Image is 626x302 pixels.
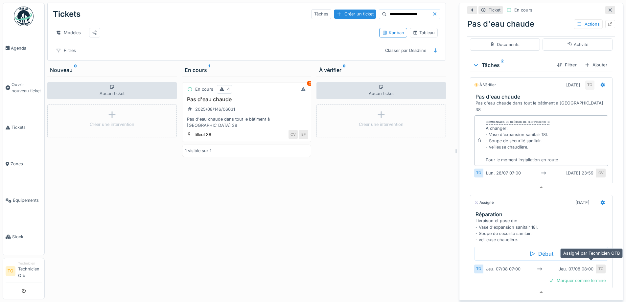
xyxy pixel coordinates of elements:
a: TO TechnicienTechnicien Otb [6,261,42,283]
div: Assigné [474,200,494,205]
span: Ouvrir nouveau ticket [12,81,42,94]
div: Documents [490,41,520,48]
div: [DATE] [575,199,590,206]
a: Stock [3,219,44,255]
div: CV [596,169,606,177]
div: Créer un ticket [334,10,376,18]
div: Ajouter [582,60,610,69]
a: Zones [3,146,44,182]
div: À vérifier [474,82,496,88]
div: [DATE] [566,82,580,88]
div: Assigné par Technicien OTB [560,248,623,258]
span: Équipements [13,197,42,203]
div: Nouveau [50,66,174,74]
span: Tickets [12,124,42,130]
div: Tickets [53,6,81,23]
div: Actions [574,19,603,29]
div: Livraison et pose de: - Vase d'expansion sanitair 18l. - Soupe de sécurité sanitair. - veilleuse ... [475,218,610,243]
div: En cours [195,86,213,92]
a: Ouvrir nouveau ticket [3,66,44,109]
div: Créer une intervention [90,121,134,128]
div: EF [299,130,308,139]
div: jeu. 07/08 07:00 jeu. 07/08 08:00 [483,265,596,273]
div: Modèles [53,28,84,37]
h3: Réparation [475,211,610,218]
li: TO [6,266,15,276]
sup: 0 [343,66,346,74]
div: Kanban [382,30,404,36]
div: Pas d'eau chaude dans tout le bâtiment à [GEOGRAPHIC_DATA] 38 [475,100,610,112]
span: Agenda [11,45,42,51]
div: 2025/08/146/06031 [195,106,235,112]
div: Début [474,247,608,261]
div: Tableau [413,30,435,36]
span: Stock [12,234,42,240]
div: À vérifier [319,66,443,74]
div: TO [585,81,594,90]
div: Activité [567,41,588,48]
div: Pas d'eau chaude dans tout le bâtiment à [GEOGRAPHIC_DATA] 38 [185,116,309,128]
sup: 0 [74,66,77,74]
sup: 1 [208,66,210,74]
h3: Pas d'eau chaude [185,96,309,103]
div: En cours [514,7,532,13]
div: CV [289,130,298,139]
div: Technicien [18,261,42,266]
a: Tickets [3,109,44,146]
div: lun. 28/07 07:00 [DATE] 23:59 [483,169,596,177]
div: 1 visible sur 1 [185,148,211,154]
div: TO [474,169,483,177]
div: tilleul 38 [195,131,211,138]
img: Badge_color-CXgf-gQk.svg [14,7,34,26]
div: Classer par Deadline [382,46,429,55]
sup: 2 [501,61,504,69]
div: Aucun ticket [47,82,177,99]
div: A changer: - Vase d'expansion sanitair 18l. - Soupe de sécurité sanitair. - veilleuse chaudière. ... [486,125,558,163]
div: En cours [185,66,309,74]
li: Technicien Otb [18,261,42,281]
a: Équipements [3,182,44,219]
div: Tâches [473,61,552,69]
span: Zones [11,161,42,167]
div: Tâches [311,9,331,19]
div: Aucun ticket [316,82,446,99]
h3: Pas d'eau chaude [475,94,610,100]
div: Ticket [489,7,500,13]
div: Créer une intervention [359,121,404,128]
div: 4 [227,86,230,92]
div: 2 [307,81,313,86]
div: Filtrer [554,60,579,69]
div: Filtres [53,46,79,55]
div: TO [596,265,606,273]
div: Commentaire de clôture de Technicien Otb [486,120,549,125]
a: Agenda [3,30,44,66]
div: Pas d'eau chaude [467,18,615,30]
div: Marquer comme terminé [546,276,608,285]
div: TO [474,265,483,273]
